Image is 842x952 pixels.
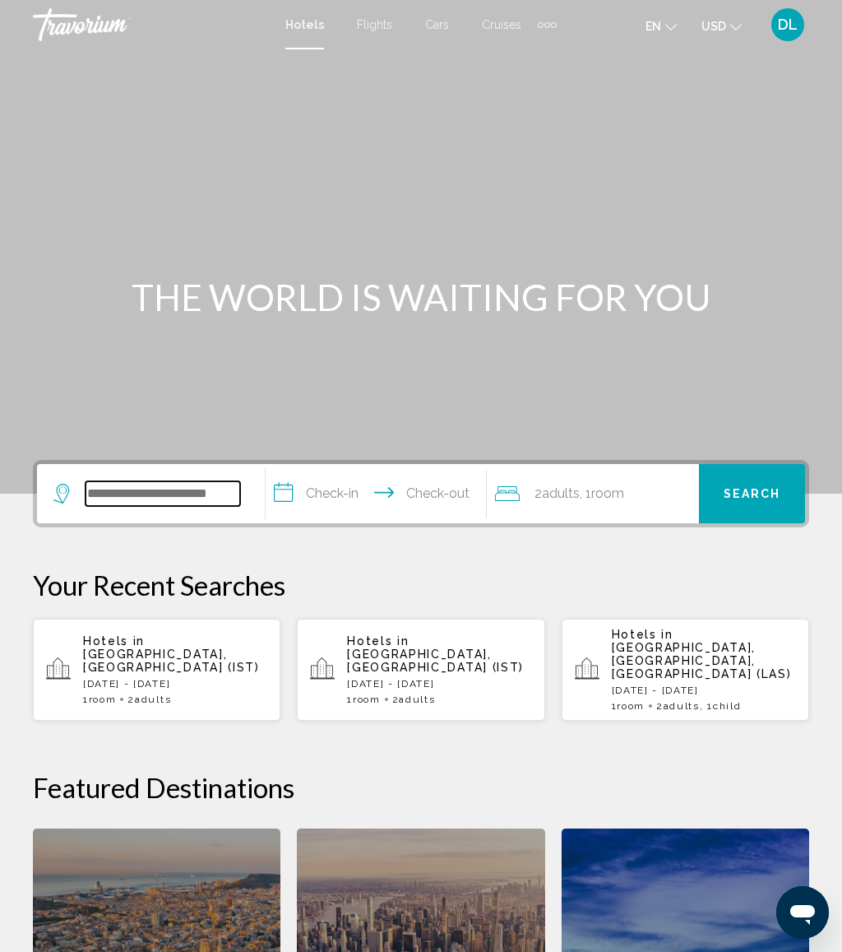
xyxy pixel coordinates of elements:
h1: THE WORLD IS WAITING FOR YOU [113,276,729,318]
button: Hotels in [GEOGRAPHIC_DATA], [GEOGRAPHIC_DATA] (IST)[DATE] - [DATE]1Room2Adults [297,618,544,722]
span: 1 [347,694,380,705]
a: Cars [425,18,449,31]
span: DL [778,16,798,33]
button: Search [699,464,805,523]
span: Room [353,694,381,705]
span: Room [89,694,117,705]
a: Travorium [33,8,269,41]
span: 2 [534,482,580,505]
iframe: Botón para iniciar la ventana de mensajería [776,886,829,939]
p: [DATE] - [DATE] [612,685,796,696]
a: Flights [357,18,392,31]
span: 1 [83,694,116,705]
h2: Featured Destinations [33,771,809,804]
button: Change language [645,14,677,38]
span: , 1 [580,482,624,505]
span: 1 [612,700,645,712]
p: [DATE] - [DATE] [83,678,267,690]
span: Room [617,700,645,712]
button: Hotels in [GEOGRAPHIC_DATA], [GEOGRAPHIC_DATA], [GEOGRAPHIC_DATA] (LAS)[DATE] - [DATE]1Room2Adult... [562,618,809,722]
span: [GEOGRAPHIC_DATA], [GEOGRAPHIC_DATA] (IST) [347,648,524,674]
span: Hotels in [612,628,673,641]
span: Adults [135,694,171,705]
span: Room [591,485,624,501]
span: Search [724,488,781,501]
span: 2 [656,700,700,712]
span: 2 [392,694,436,705]
div: Search widget [37,464,805,523]
a: Cruises [482,18,521,31]
span: 2 [127,694,171,705]
span: , 1 [700,700,741,712]
a: Hotels [285,18,324,31]
button: Hotels in [GEOGRAPHIC_DATA], [GEOGRAPHIC_DATA] (IST)[DATE] - [DATE]1Room2Adults [33,618,280,722]
button: Travelers: 2 adults, 0 children [487,464,699,523]
span: Adults [664,700,700,712]
span: Adults [542,485,580,501]
button: User Menu [766,7,809,42]
button: Extra navigation items [538,12,557,38]
span: [GEOGRAPHIC_DATA], [GEOGRAPHIC_DATA], [GEOGRAPHIC_DATA] (LAS) [612,641,792,680]
span: Child [713,700,741,712]
button: Check in and out dates [266,464,486,523]
span: [GEOGRAPHIC_DATA], [GEOGRAPHIC_DATA] (IST) [83,648,260,674]
p: Your Recent Searches [33,569,809,601]
p: [DATE] - [DATE] [347,678,531,690]
span: en [645,20,661,33]
span: USD [701,20,726,33]
span: Hotels in [83,634,145,648]
span: Hotels in [347,634,409,648]
button: Change currency [701,14,742,38]
span: Adults [399,694,435,705]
